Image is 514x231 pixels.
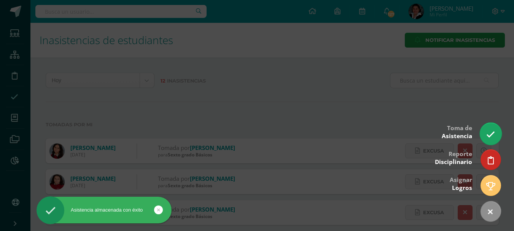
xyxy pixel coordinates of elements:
[37,207,172,213] div: Asistencia almacenada con éxito
[450,171,472,196] div: Asignar
[452,184,472,192] span: Logros
[442,119,472,144] div: Toma de
[442,132,472,140] span: Asistencia
[435,158,472,166] span: Disciplinario
[435,145,472,170] div: Reporte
